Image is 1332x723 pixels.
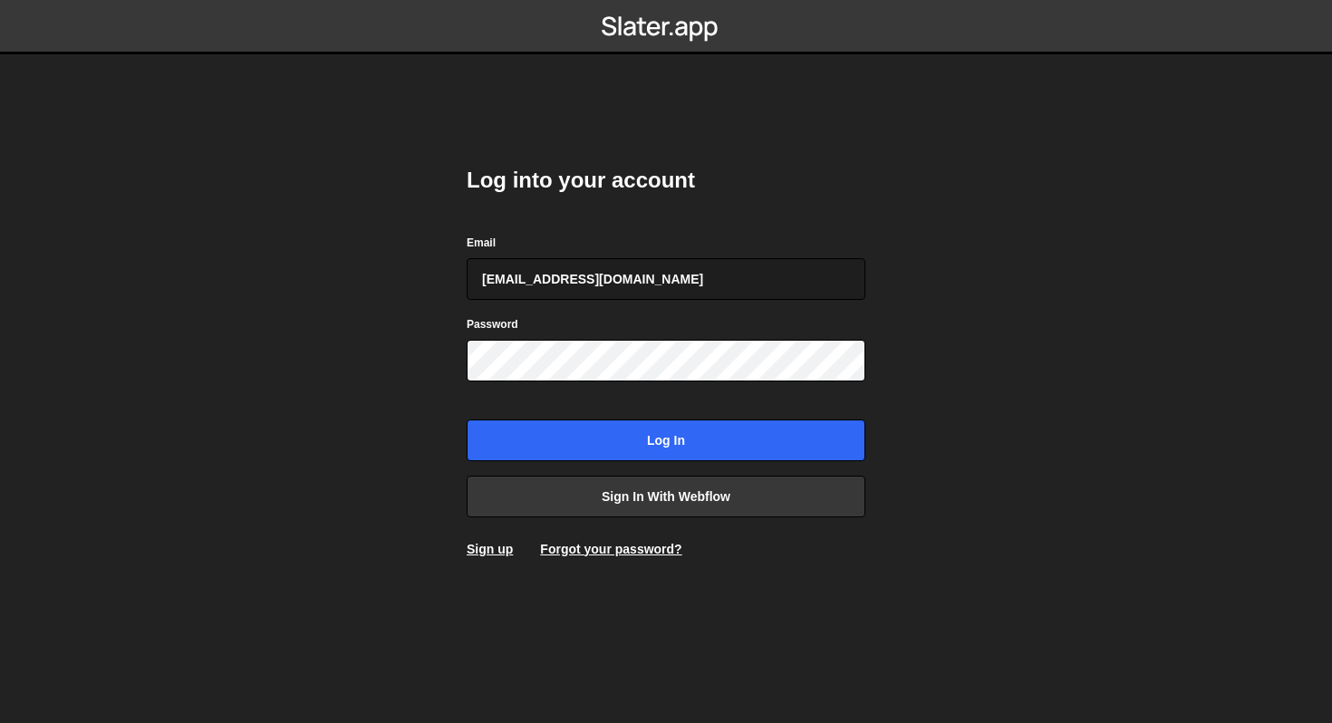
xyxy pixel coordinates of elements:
[467,315,518,333] label: Password
[467,542,513,556] a: Sign up
[467,419,865,461] input: Log in
[540,542,681,556] a: Forgot your password?
[467,166,865,195] h2: Log into your account
[467,476,865,517] a: Sign in with Webflow
[467,234,496,252] label: Email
